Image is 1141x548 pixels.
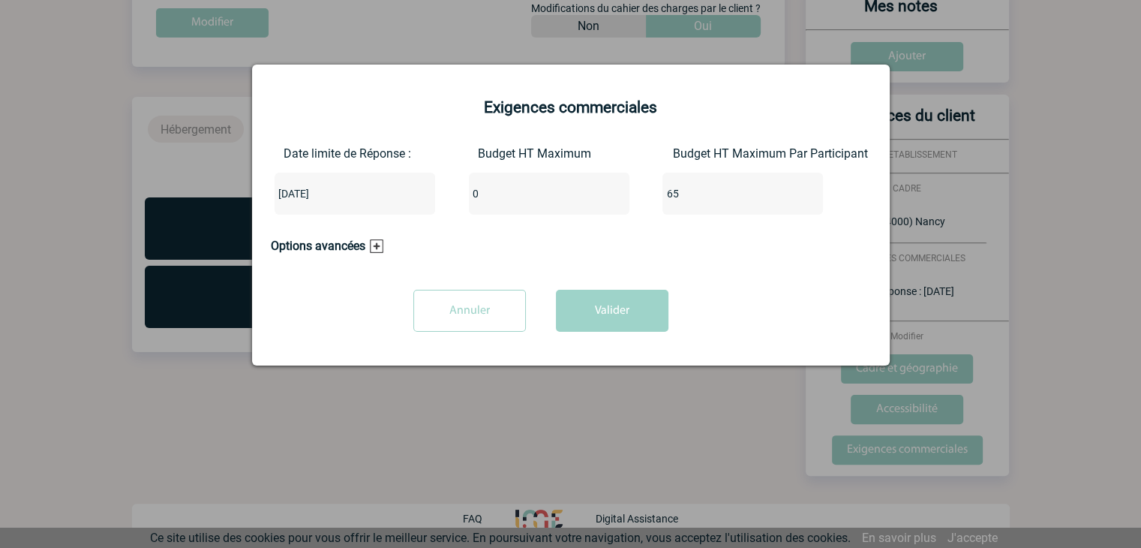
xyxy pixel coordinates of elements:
[478,146,513,161] label: Budget HT Maximum
[672,146,711,161] label: Budget HT Maximum Par Participant
[413,290,526,332] input: Annuler
[271,98,871,116] h2: Exigences commerciales
[284,146,319,161] label: Date limite de Réponse :
[556,290,668,332] button: Valider
[271,239,383,253] h3: Options avancées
